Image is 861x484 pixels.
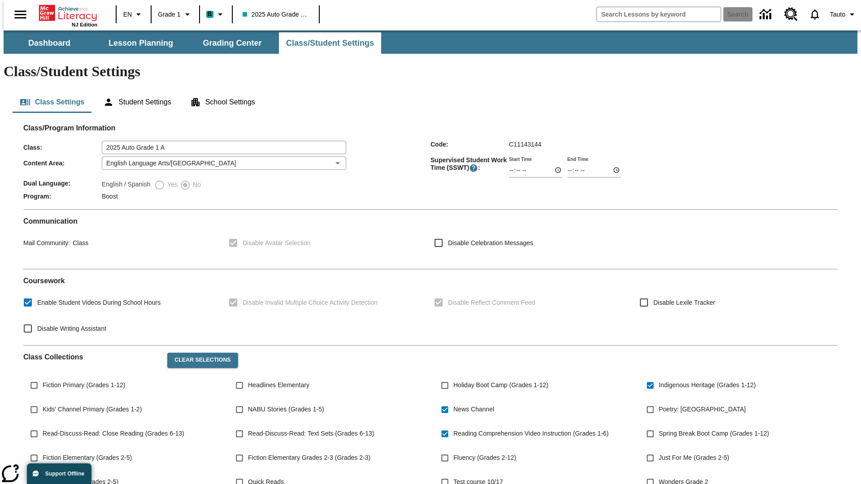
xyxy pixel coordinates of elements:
span: Read-Discuss-Read: Text Sets (Grades 6-13) [248,429,374,438]
span: NABU Stories (Grades 1-5) [248,405,324,414]
span: Content Area : [23,160,102,167]
input: search field [597,7,721,22]
span: Class [70,239,88,246]
span: Grade 1 [158,10,181,19]
button: Dashboard [4,32,94,54]
span: Yes [165,180,178,190]
span: Disable Avatar Selection [243,238,311,248]
button: Class Settings [13,91,91,113]
span: Dashboard [28,38,70,48]
h2: Course work [23,277,838,285]
div: Home [39,3,97,27]
span: Indigenous Heritage (Grades 1-12) [659,380,756,390]
span: Holiday Boot Camp (Grades 1-12) [453,380,548,390]
span: Fiction Primary (Grades 1-12) [43,380,125,390]
span: Supervised Student Work Time (SSWT) : [430,156,509,173]
span: Grading Center [203,38,261,48]
button: School Settings [183,91,262,113]
span: B [208,9,212,20]
span: Code : [430,141,509,148]
span: Program : [23,193,102,200]
a: Resource Center, Will open in new tab [779,2,803,26]
button: Grading Center [187,32,277,54]
span: C11143144 [509,141,541,148]
h2: Class/Program Information [23,124,838,132]
button: Grade: Grade 1, Select a grade [154,6,196,22]
div: Class/Program Information [23,133,838,202]
div: English Language Arts/[GEOGRAPHIC_DATA] [102,156,346,170]
input: Class [102,141,346,154]
span: Support Offline [45,471,84,477]
span: No [191,180,201,190]
div: SubNavbar [4,32,382,54]
span: Poetry: [GEOGRAPHIC_DATA] [659,405,746,414]
span: Enable Student Videos During School Hours [37,298,161,307]
span: Disable Invalid Multiple Choice Activity Detection [243,298,378,307]
div: Class/Student Settings [13,91,848,113]
span: Disable Lexile Tracker [653,298,715,307]
a: Notifications [803,3,826,26]
span: Mail Community : [23,239,70,246]
span: Read-Discuss-Read: Close Reading (Grades 6-13) [43,429,184,438]
button: Class/Student Settings [279,32,381,54]
span: Disable Writing Assistant [37,324,106,333]
span: Boost [102,193,118,200]
label: End Time [567,156,588,162]
span: Fluency (Grades 2-12) [453,453,516,462]
a: Home [39,4,97,22]
button: Student Settings [96,91,178,113]
span: Headlines Elementary [248,380,309,390]
span: Disable Celebration Messages [448,238,533,248]
h2: Class Collections [23,353,160,361]
button: Lesson Planning [96,32,186,54]
label: English / Spanish [102,180,150,190]
button: Boost Class color is teal. Change class color [203,6,229,22]
button: Supervised Student Work Time is the timeframe when students can take LevelSet and when lessons ar... [469,164,478,173]
button: Profile/Settings [826,6,861,22]
span: Kids' Channel Primary (Grades 1-2) [43,405,142,414]
span: NJ Edition [72,22,97,27]
span: EN [123,10,132,19]
div: Coursework [23,277,838,338]
div: SubNavbar [4,30,857,54]
button: Clear Selections [167,353,238,368]
label: Start Time [509,156,532,162]
span: Tauto [830,10,845,19]
a: Data Center [754,2,779,27]
button: Support Offline [27,463,91,484]
span: Fiction Elementary (Grades 2-5) [43,453,132,462]
span: Disable Reflect Comment Feed [448,298,535,307]
button: Language: EN, Select a language [119,6,148,22]
h1: Class/Student Settings [4,63,857,80]
span: Reading Comprehension Video Instruction (Grades 1-6) [453,429,609,438]
span: Fiction Elementary Grades 2-3 (Grades 2-3) [248,453,370,462]
span: Spring Break Boot Camp (Grades 1-12) [659,429,769,438]
span: Just For Me (Grades 2-5) [659,453,729,462]
button: Open side menu [7,1,34,28]
span: Class : [23,144,102,151]
span: Dual Language : [23,180,102,187]
h2: Communication [23,217,838,225]
span: 2025 Auto Grade 1 A [243,10,309,19]
span: News Channel [453,405,494,414]
span: Class/Student Settings [286,38,374,48]
div: Communication [23,217,838,262]
span: Lesson Planning [109,38,173,48]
